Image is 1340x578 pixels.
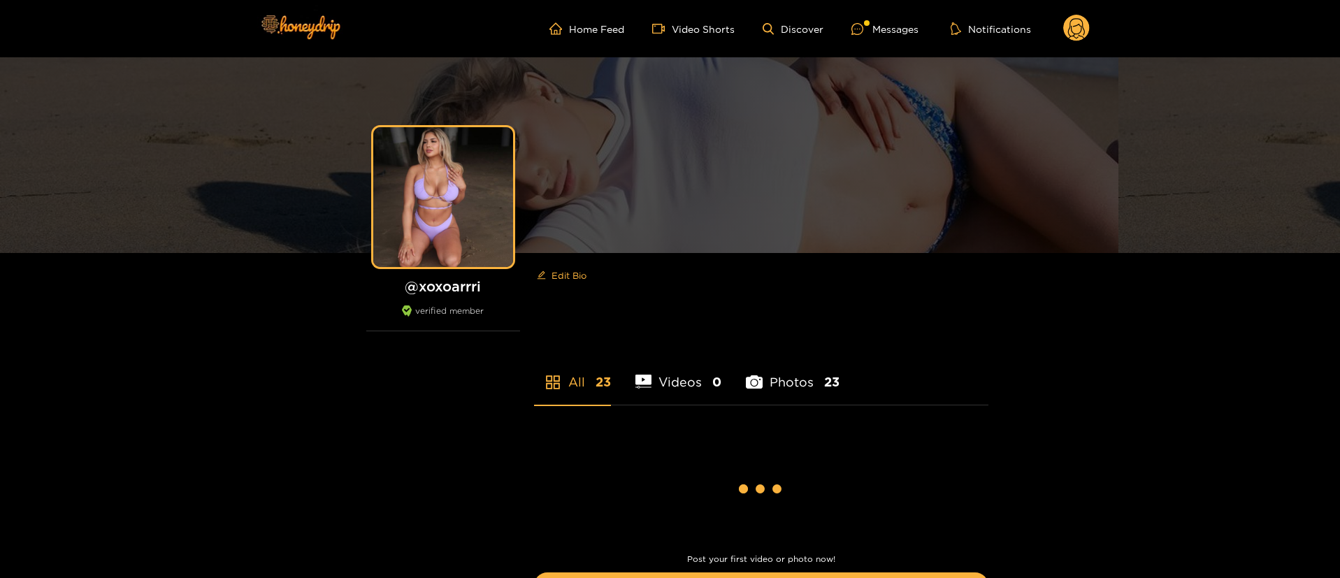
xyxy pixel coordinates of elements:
[534,342,611,405] li: All
[824,373,840,391] span: 23
[851,21,918,37] div: Messages
[652,22,735,35] a: Video Shorts
[746,342,840,405] li: Photos
[712,373,721,391] span: 0
[537,270,546,281] span: edit
[763,23,823,35] a: Discover
[549,22,569,35] span: home
[635,342,722,405] li: Videos
[534,264,589,287] button: editEdit Bio
[596,373,611,391] span: 23
[652,22,672,35] span: video-camera
[545,374,561,391] span: appstore
[549,22,624,35] a: Home Feed
[366,277,520,295] h1: @ xoxoarrri
[552,268,586,282] span: Edit Bio
[946,22,1035,36] button: Notifications
[534,554,988,564] p: Post your first video or photo now!
[366,305,520,331] div: verified member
